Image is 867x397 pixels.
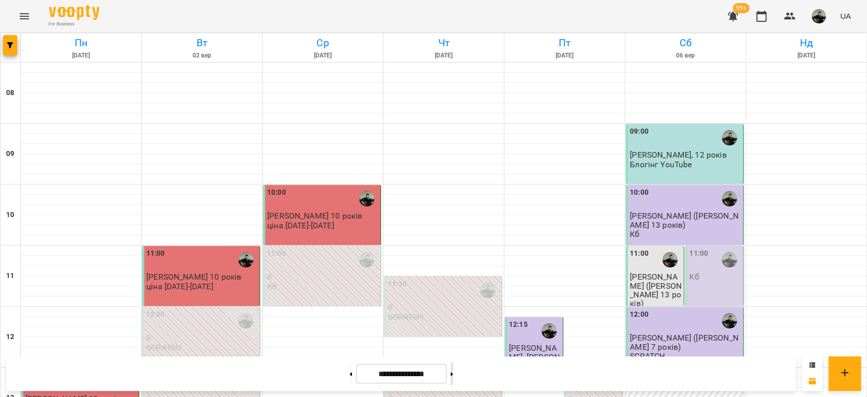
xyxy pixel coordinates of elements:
p: ціна [DATE]-[DATE] [267,221,334,230]
img: Степаненко Іван [662,252,678,267]
label: 12:15 [509,319,528,330]
p: SCRATCH [388,313,423,321]
label: 10:00 [267,187,286,198]
label: 11:00 [630,248,649,259]
span: For Business [49,21,100,27]
label: 10:00 [630,187,649,198]
p: 0 [388,303,499,312]
h6: Пт [506,35,623,51]
p: 0 [146,333,258,342]
p: ціна [DATE]-[DATE] [146,282,213,291]
h6: [DATE] [748,51,865,60]
p: SCRATCH [146,343,181,352]
h6: [DATE] [264,51,381,60]
label: 11:00 [267,248,286,259]
p: Блогінг YouTube [630,160,692,169]
h6: 08 [6,87,14,99]
label: 12:00 [146,309,165,320]
label: 11:30 [388,279,407,290]
p: Кб [267,282,277,291]
h6: Ср [264,35,381,51]
h6: 09 [6,148,14,160]
p: Кб [689,272,699,281]
img: Voopty Logo [49,5,100,20]
span: [PERSON_NAME], [PERSON_NAME] син 8 років [509,343,560,379]
p: 0 [267,272,378,281]
h6: Нд [748,35,865,51]
button: Menu [12,4,37,28]
h6: [DATE] [506,51,623,60]
img: Степаненко Іван [480,283,495,298]
h6: 02 вер [143,51,261,60]
img: Степаненко Іван [541,323,557,339]
label: 11:00 [689,248,708,259]
h6: 11 [6,270,14,282]
h6: [DATE] [22,51,140,60]
span: [PERSON_NAME] 10 років [267,211,362,221]
button: UA [836,7,855,25]
span: 99+ [733,3,750,13]
img: Степаненко Іван [359,252,374,267]
label: 11:00 [146,248,165,259]
img: Степаненко Іван [359,191,374,206]
span: [PERSON_NAME] ([PERSON_NAME] 13 років) [630,272,682,308]
h6: Чт [385,35,502,51]
span: [PERSON_NAME] ([PERSON_NAME] 13 років) [630,211,738,229]
img: Степаненко Іван [238,252,253,267]
h6: 10 [6,209,14,221]
img: Степаненко Іван [722,313,737,328]
img: Степаненко Іван [722,252,737,267]
h6: Сб [627,35,744,51]
img: Степаненко Іван [722,191,737,206]
img: Степаненко Іван [238,313,253,328]
label: 09:00 [630,126,649,137]
span: UA [840,11,851,21]
h6: 12 [6,331,14,343]
img: 7978d71d2a5e9c0688966f56c135e719.png [812,9,826,23]
h6: [DATE] [385,51,502,60]
span: [PERSON_NAME] 10 років [146,272,241,282]
h6: Вт [143,35,261,51]
h6: 06 вер [627,51,744,60]
h6: Пн [22,35,140,51]
img: Степаненко Іван [722,130,737,145]
span: [PERSON_NAME], 12 років [630,150,726,160]
span: [PERSON_NAME] ([PERSON_NAME] 7 років) [630,333,738,351]
label: 12:00 [630,309,649,320]
p: Кб [630,230,639,238]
